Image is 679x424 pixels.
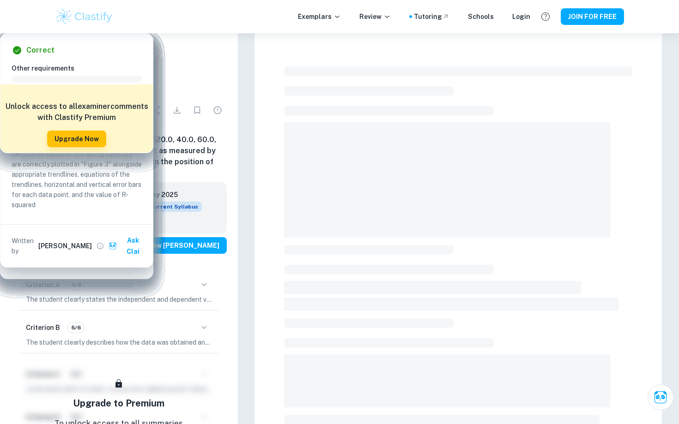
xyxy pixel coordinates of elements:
h6: [PERSON_NAME] [38,241,92,251]
h6: Unlock access to all examiner comments with Clastify Premium [5,101,148,123]
span: 5/6 [68,323,84,332]
button: JOIN FOR FREE [561,8,624,25]
button: Help and Feedback [538,9,553,24]
p: The student clearly describes how the data was obtained and processed, providing a detailed accou... [26,337,212,347]
p: The student clearly states the independent and dependent variables in the research question, prov... [26,294,212,305]
div: Share [147,101,166,119]
button: View full profile [94,239,107,252]
p: Review [359,12,391,22]
h6: Criterion A [26,280,60,290]
div: This exemplar is based on the current syllabus. Feel free to refer to it for inspiration/ideas wh... [146,202,202,212]
h6: Other requirements [12,63,149,73]
a: Login [512,12,530,22]
span: 4/6 [68,281,85,289]
span: Current Syllabus [146,202,202,212]
h5: Upgrade to Premium [73,396,164,410]
button: Ask Clai [648,384,673,410]
h6: Criterion B [26,322,60,333]
a: Schools [468,12,494,22]
button: Upgrade Now [47,131,106,147]
div: Download [168,101,186,119]
p: Exemplars [298,12,341,22]
button: View [PERSON_NAME] [139,237,227,254]
button: Ask Clai [107,232,149,260]
h6: Correct [26,45,55,56]
a: Tutoring [414,12,449,22]
div: Bookmark [188,101,206,119]
p: Written by [12,236,36,256]
img: Clastify logo [55,7,114,26]
p: The student includes sample calculations for each formula used in their work. The calculated valu... [12,129,142,210]
h6: May 2025 [146,190,194,200]
div: Report issue [208,101,227,119]
img: clai.svg [109,242,117,251]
